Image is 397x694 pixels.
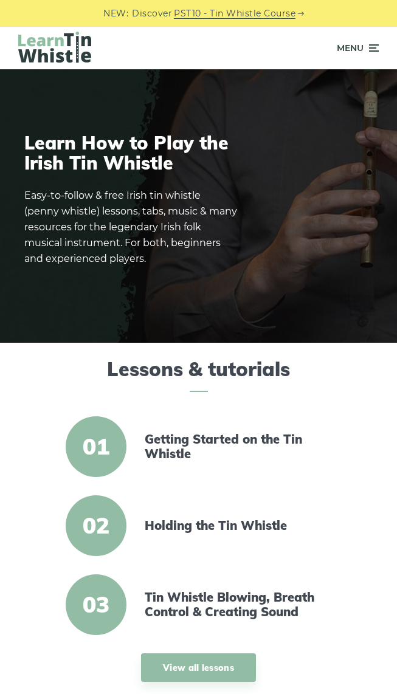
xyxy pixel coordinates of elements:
[18,357,379,392] h2: Lessons & tutorials
[141,653,256,682] a: View all lessons
[337,33,364,63] span: Menu
[66,416,126,477] span: 01
[66,574,126,635] span: 03
[24,188,237,267] p: Easy-to-follow & free Irish tin whistle (penny whistle) lessons, tabs, music & many resources for...
[18,32,91,63] img: LearnTinWhistle.com
[145,518,316,533] a: Holding the Tin Whistle
[145,590,316,619] a: Tin Whistle Blowing, Breath Control & Creating Sound
[145,432,316,461] a: Getting Started on the Tin Whistle
[24,133,237,173] h1: Learn How to Play the Irish Tin Whistle
[66,495,126,556] span: 02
